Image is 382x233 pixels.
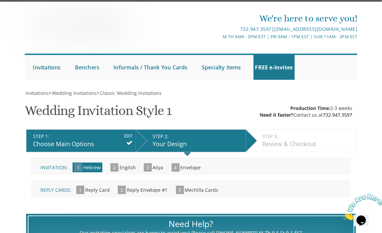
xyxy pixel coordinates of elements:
a: Informals / Thank You Cards [112,55,189,80]
span: 3 [144,163,152,172]
span: Invitation: [40,164,68,171]
a: 732.947.3597 [323,112,352,118]
span: Hebrew [83,164,101,171]
div: 2-3 weeks Contact us at [260,105,352,118]
div: Review & Checkout [263,140,352,149]
span: Reply Cards: [40,187,72,193]
div: STEP 3: [263,133,352,140]
img: BP Invitation Loft [25,12,139,40]
span: 2 [118,186,126,194]
a: 732.947.3597 [240,26,272,32]
span: 3 [176,186,184,194]
div: STEP 2: [153,133,243,140]
span: 1 [76,186,84,194]
span: Aliya [153,164,164,171]
div: | [136,25,357,33]
span: Production Time: [290,105,330,111]
input: EDIT [124,133,132,139]
a: Wedding Invitations [52,90,97,96]
a: [EMAIL_ADDRESS][DOMAIN_NAME] [274,26,357,32]
div: Need Help? [37,218,346,230]
div: STEP 1: [33,133,133,140]
span: > [49,90,97,96]
a: Invitations [31,55,63,80]
span: Reply Envelope #1 [127,187,168,193]
a: FREE e-Invites [254,55,295,80]
div: Choose Main Options [33,140,133,149]
span: 4 [172,163,180,172]
div: We're here to serve you! [136,12,357,25]
span: Reply Card [85,187,110,193]
a: Classic Wedding Invitations [100,90,162,96]
span: Mechilla Cards [185,187,218,193]
iframe: chat widget [341,191,382,223]
div: Your Design [153,140,243,149]
span: > [97,90,162,96]
h1: Wedding Invitation Style 1 [25,103,172,123]
a: Benchers [73,55,101,80]
div: M-Th 9am - 5pm EST | Fri 9am - 1pm EST | Sun 11am - 3pm EST [136,33,357,40]
span: 1 [74,163,82,172]
span: 2 [110,163,118,172]
span: English [119,164,136,171]
a: Invitations [25,90,49,96]
img: Chat attention grabber [3,3,44,29]
span: Envelope [181,164,201,171]
a: Specialty Items [200,55,243,80]
span: Need it faster? [260,112,293,118]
